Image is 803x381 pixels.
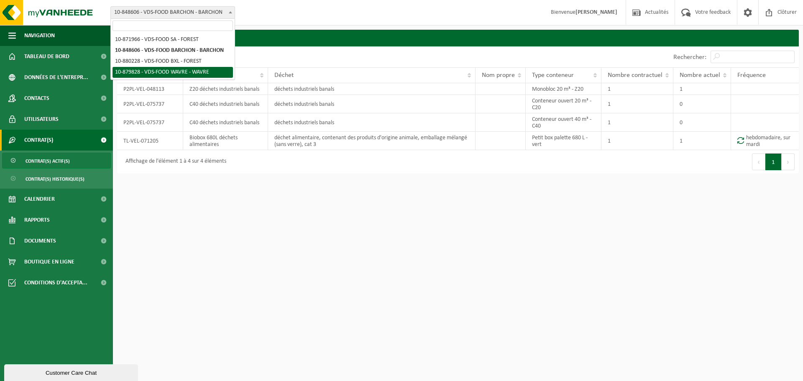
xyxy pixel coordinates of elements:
[183,83,269,95] td: Z20 déchets industriels banals
[673,113,731,132] td: 0
[2,171,111,187] a: Contrat(s) historique(s)
[183,95,269,113] td: C40 déchets industriels banals
[737,72,766,79] span: Fréquence
[183,113,269,132] td: C40 déchets industriels banals
[731,132,799,150] td: hebdomadaire, sur mardi
[113,45,233,56] li: 10-848606 - VDS-FOOD BARCHON - BARCHON
[183,132,269,150] td: Biobox 680L déchets alimentaires
[121,154,226,169] div: Affichage de l'élément 1 à 4 sur 4 éléments
[24,272,87,293] span: Conditions d'accepta...
[24,189,55,210] span: Calendrier
[26,153,70,169] span: Contrat(s) actif(s)
[268,132,476,150] td: déchet alimentaire, contenant des produits d'origine animale, emballage mélangé (sans verre), cat 3
[482,72,515,79] span: Nom propre
[117,83,183,95] td: P2PL-VEL-048113
[532,72,574,79] span: Type conteneur
[526,95,601,113] td: Conteneur ouvert 20 m³ - C20
[526,83,601,95] td: Monobloc 20 m³ - Z20
[673,132,731,150] td: 1
[274,72,294,79] span: Déchet
[601,113,673,132] td: 1
[526,132,601,150] td: Petit box palette 680 L - vert
[117,95,183,113] td: P2PL-VEL-075737
[24,46,69,67] span: Tableau de bord
[24,230,56,251] span: Documents
[680,72,720,79] span: Nombre actuel
[575,9,617,15] strong: [PERSON_NAME]
[24,251,74,272] span: Boutique en ligne
[24,130,53,151] span: Contrat(s)
[2,153,111,169] a: Contrat(s) actif(s)
[673,83,731,95] td: 1
[113,67,233,78] li: 10-879828 - VDS-FOOD WAVRE - WAVRE
[110,6,235,19] span: 10-848606 - VDS-FOOD BARCHON - BARCHON
[601,132,673,150] td: 1
[673,54,706,61] label: Rechercher:
[268,95,476,113] td: déchets industriels banals
[601,95,673,113] td: 1
[4,363,140,381] iframe: chat widget
[117,132,183,150] td: TL-VEL-071205
[24,109,59,130] span: Utilisateurs
[111,7,235,18] span: 10-848606 - VDS-FOOD BARCHON - BARCHON
[24,25,55,46] span: Navigation
[117,113,183,132] td: P2PL-VEL-075737
[113,34,233,45] li: 10-871966 - VDS-FOOD SA - FOREST
[117,30,799,46] h2: Contrat(s)
[26,171,84,187] span: Contrat(s) historique(s)
[113,56,233,67] li: 10-880228 - VDS-FOOD BXL - FOREST
[608,72,662,79] span: Nombre contractuel
[752,153,765,170] button: Previous
[765,153,782,170] button: 1
[268,113,476,132] td: déchets industriels banals
[24,88,49,109] span: Contacts
[673,95,731,113] td: 0
[782,153,795,170] button: Next
[24,210,50,230] span: Rapports
[24,67,88,88] span: Données de l'entrepr...
[268,83,476,95] td: déchets industriels banals
[601,83,673,95] td: 1
[526,113,601,132] td: Conteneur ouvert 40 m³ - C40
